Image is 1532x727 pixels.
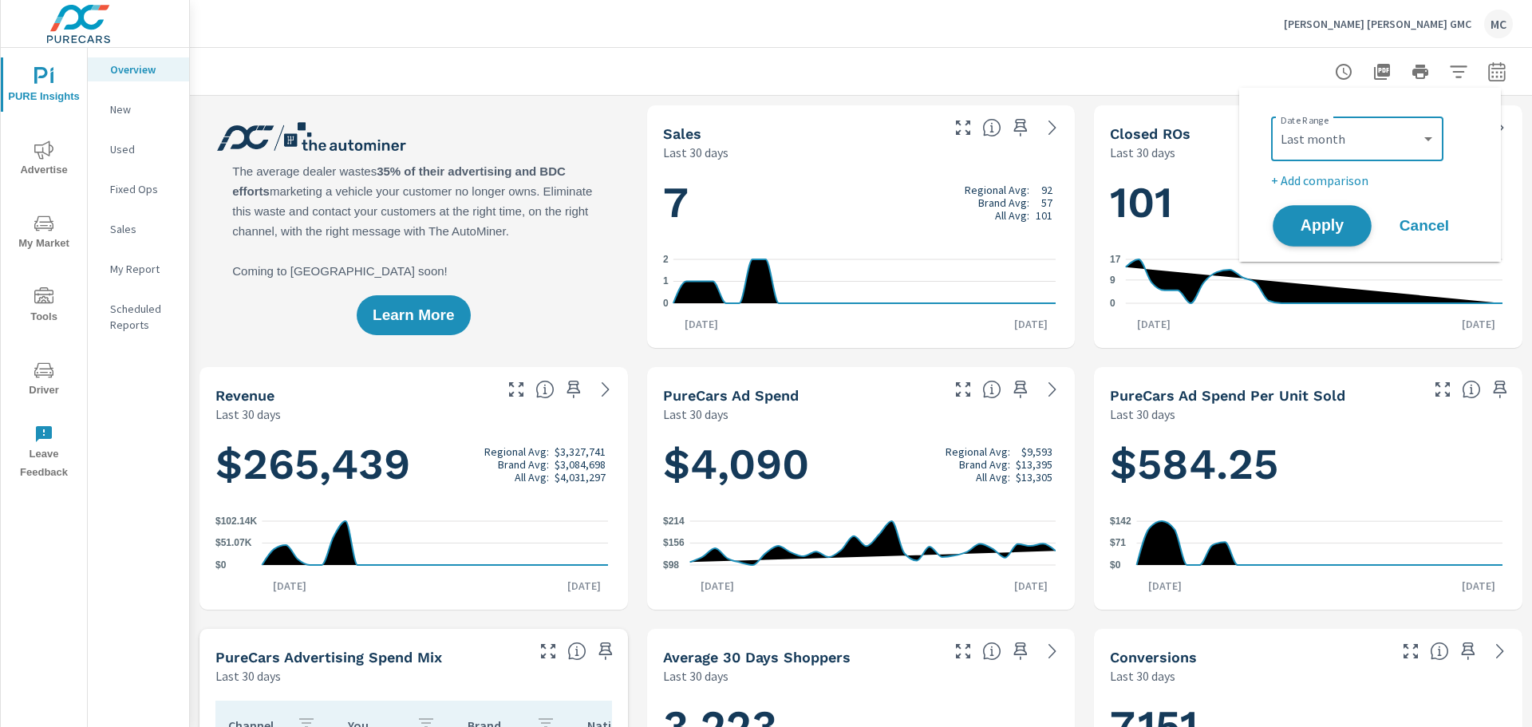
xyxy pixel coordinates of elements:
[1110,538,1126,549] text: $71
[663,176,1060,230] h1: 7
[88,137,189,161] div: Used
[1404,56,1436,88] button: Print Report
[6,214,82,253] span: My Market
[965,184,1029,196] p: Regional Avg:
[950,115,976,140] button: Make Fullscreen
[1021,445,1052,458] p: $9,593
[663,666,728,686] p: Last 30 days
[215,437,612,492] h1: $265,439
[593,638,618,664] span: Save this to your personalized report
[6,287,82,326] span: Tools
[593,377,618,402] a: See more details in report
[950,638,976,664] button: Make Fullscreen
[88,217,189,241] div: Sales
[1008,115,1033,140] span: Save this to your personalized report
[555,471,606,484] p: $4,031,297
[1273,205,1372,247] button: Apply
[663,405,728,424] p: Last 30 days
[959,458,1010,471] p: Brand Avg:
[110,261,176,277] p: My Report
[1,48,87,488] div: nav menu
[663,254,669,265] text: 2
[1271,171,1475,190] p: + Add comparison
[663,538,685,549] text: $156
[663,143,728,162] p: Last 30 days
[663,649,851,666] h5: Average 30 Days Shoppers
[1110,143,1175,162] p: Last 30 days
[535,380,555,399] span: Total sales revenue over the selected date range. [Source: This data is sourced from the dealer’s...
[373,308,454,322] span: Learn More
[663,125,701,142] h5: Sales
[976,471,1010,484] p: All Avg:
[982,118,1001,137] span: Number of vehicles sold by the dealership over the selected date range. [Source: This data is sou...
[556,578,612,594] p: [DATE]
[1481,56,1513,88] button: Select Date Range
[1040,638,1065,664] a: See more details in report
[1376,206,1472,246] button: Cancel
[663,276,669,287] text: 1
[663,298,669,309] text: 0
[1110,387,1345,404] h5: PureCars Ad Spend Per Unit Sold
[215,516,257,527] text: $102.14K
[1040,115,1065,140] a: See more details in report
[1041,196,1052,209] p: 57
[1008,638,1033,664] span: Save this to your personalized report
[663,559,679,571] text: $98
[1016,458,1052,471] p: $13,395
[1036,209,1052,222] p: 101
[567,642,586,661] span: This table looks at how you compare to the amount of budget you spend per channel as opposed to y...
[555,445,606,458] p: $3,327,741
[1284,17,1471,31] p: [PERSON_NAME] [PERSON_NAME] GMC
[1110,176,1506,230] h1: 101
[6,140,82,180] span: Advertise
[982,642,1001,661] span: A rolling 30 day total of daily Shoppers on the dealership website, averaged over the selected da...
[1462,380,1481,399] span: Average cost of advertising per each vehicle sold at the dealer over the selected date range. The...
[946,445,1010,458] p: Regional Avg:
[6,361,82,400] span: Driver
[1110,666,1175,686] p: Last 30 days
[1041,184,1052,196] p: 92
[6,425,82,482] span: Leave Feedback
[1398,638,1423,664] button: Make Fullscreen
[88,97,189,121] div: New
[215,666,281,686] p: Last 30 days
[689,578,745,594] p: [DATE]
[215,649,442,666] h5: PureCars Advertising Spend Mix
[110,101,176,117] p: New
[663,516,685,527] text: $214
[215,559,227,571] text: $0
[1487,638,1513,664] a: See more details in report
[1110,275,1115,286] text: 9
[1110,516,1131,527] text: $142
[1289,219,1355,234] span: Apply
[978,196,1029,209] p: Brand Avg:
[1366,56,1398,88] button: "Export Report to PDF"
[1451,316,1506,332] p: [DATE]
[357,295,470,335] button: Learn More
[663,387,799,404] h5: PureCars Ad Spend
[663,437,1060,492] h1: $4,090
[1110,437,1506,492] h1: $584.25
[110,301,176,333] p: Scheduled Reports
[515,471,549,484] p: All Avg:
[1003,316,1059,332] p: [DATE]
[1126,316,1182,332] p: [DATE]
[1430,642,1449,661] span: The number of dealer-specified goals completed by a visitor. [Source: This data is provided by th...
[110,141,176,157] p: Used
[6,67,82,106] span: PURE Insights
[484,445,549,458] p: Regional Avg:
[1451,578,1506,594] p: [DATE]
[1110,298,1115,309] text: 0
[262,578,318,594] p: [DATE]
[88,177,189,201] div: Fixed Ops
[1484,10,1513,38] div: MC
[110,181,176,197] p: Fixed Ops
[555,458,606,471] p: $3,084,698
[215,538,252,549] text: $51.07K
[1392,219,1456,233] span: Cancel
[1137,578,1193,594] p: [DATE]
[1003,578,1059,594] p: [DATE]
[950,377,976,402] button: Make Fullscreen
[110,221,176,237] p: Sales
[1110,405,1175,424] p: Last 30 days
